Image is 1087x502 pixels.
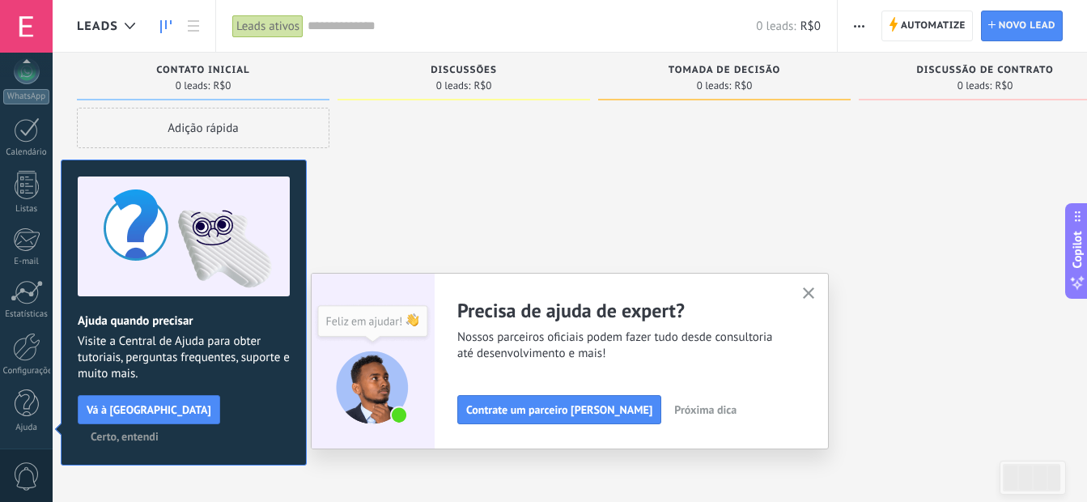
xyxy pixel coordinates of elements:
[213,81,231,91] span: R$0
[697,81,732,91] span: 0 leads:
[176,81,210,91] span: 0 leads:
[901,11,966,40] span: Automatize
[800,19,821,34] span: R$0
[3,257,50,267] div: E-mail
[674,404,737,415] span: Próxima dica
[999,11,1055,40] span: Novo lead
[436,81,471,91] span: 0 leads:
[669,65,780,76] span: Tomada de decisão
[77,108,329,148] div: Adição rápida
[78,334,290,382] span: Visite a Central de Ajuda para obter tutoriais, perguntas frequentes, suporte e muito mais.
[431,65,497,76] span: Discussões
[3,147,50,158] div: Calendário
[180,11,207,42] a: Lista
[78,395,220,424] button: Vá à [GEOGRAPHIC_DATA]
[995,81,1013,91] span: R$0
[3,309,50,320] div: Estatísticas
[957,81,992,91] span: 0 leads:
[3,204,50,215] div: Listas
[667,398,744,422] button: Próxima dica
[981,11,1063,41] a: Novo lead
[916,65,1053,76] span: Discussão de contrato
[473,81,491,91] span: R$0
[1069,232,1085,269] span: Copilot
[756,19,796,34] span: 0 leads:
[152,11,180,42] a: Leads
[881,11,973,41] a: Automatize
[3,89,49,104] div: WhatsApp
[847,11,871,41] button: Mais
[83,424,166,449] button: Certo, entendi
[734,81,752,91] span: R$0
[85,65,321,79] div: Contato inicial
[457,330,783,362] span: Nossos parceiros oficiais podem fazer tudo desde consultoria até desenvolvimento e mais!
[91,431,159,442] span: Certo, entendi
[606,65,843,79] div: Tomada de decisão
[466,404,652,415] span: Contrate um parceiro [PERSON_NAME]
[77,19,118,34] span: Leads
[457,298,783,323] h2: Precisa de ajuda de expert?
[3,366,50,376] div: Configurações
[156,65,249,76] span: Contato inicial
[87,404,211,415] span: Vá à [GEOGRAPHIC_DATA]
[78,313,290,329] h2: Ajuda quando precisar
[3,423,50,433] div: Ajuda
[346,65,582,79] div: Discussões
[232,15,304,38] div: Leads ativos
[457,395,661,424] button: Contrate um parceiro [PERSON_NAME]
